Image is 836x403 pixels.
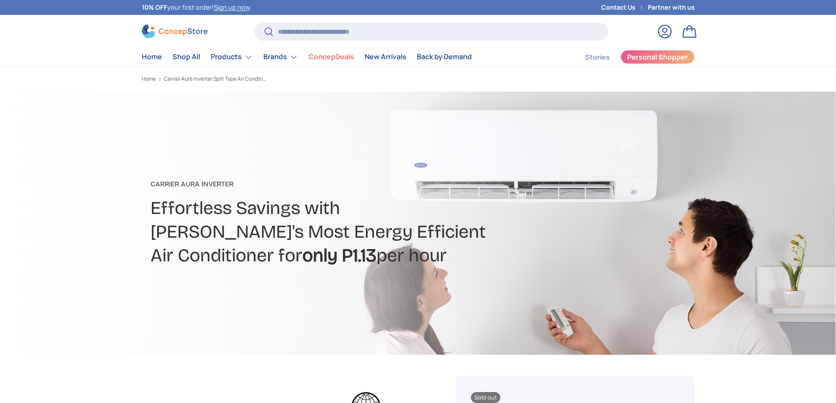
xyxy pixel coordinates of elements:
[172,48,200,65] a: Shop All
[142,76,156,82] a: Home
[309,48,354,65] a: ConcepDeals
[142,48,472,66] nav: Primary
[302,244,377,266] strong: only P1.13
[601,3,648,12] a: Contact Us
[142,3,167,11] strong: 10% OFF
[142,25,208,38] img: ConcepStore
[142,75,435,83] nav: Breadcrumbs
[417,48,472,65] a: Back by Demand
[585,49,610,66] a: Stories
[142,48,162,65] a: Home
[263,48,298,66] a: Brands
[205,48,258,66] summary: Products
[151,179,488,189] p: CARRIER AURA INVERTER
[365,48,406,65] a: New Arrivals
[621,50,695,64] a: Personal Shopper
[258,48,303,66] summary: Brands
[564,48,695,66] nav: Secondary
[627,53,688,61] span: Personal Shopper
[211,48,253,66] a: Products
[471,392,500,403] span: Sold out
[164,76,269,82] a: Carrier Aura Inverter Split Type Air Conditioner
[151,196,488,267] h2: Effortless Savings with [PERSON_NAME]'s Most Energy Efficient Air Conditioner for per hour
[142,3,251,12] p: your first order! .
[648,3,695,12] a: Partner with us
[214,3,250,11] a: Sign up now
